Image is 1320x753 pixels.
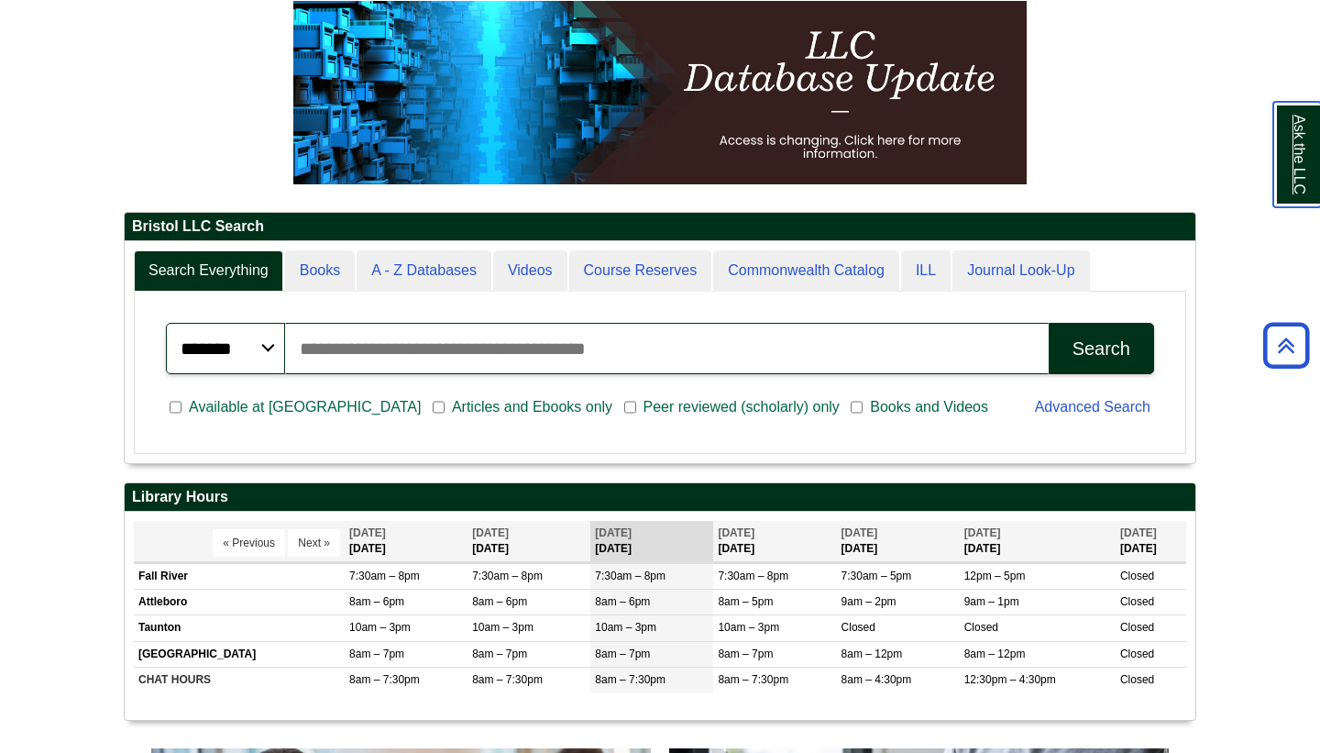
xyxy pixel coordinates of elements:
th: [DATE] [467,521,590,562]
span: [DATE] [472,526,509,539]
a: Books [285,250,355,292]
th: [DATE] [345,521,467,562]
td: Taunton [134,615,345,641]
span: 8am – 6pm [595,595,650,608]
th: [DATE] [960,521,1116,562]
button: Search [1049,323,1154,374]
td: CHAT HOURS [134,667,345,692]
td: [GEOGRAPHIC_DATA] [134,641,345,667]
th: [DATE] [713,521,836,562]
span: Closed [1120,570,1154,582]
span: 10am – 3pm [595,621,656,634]
input: Available at [GEOGRAPHIC_DATA] [170,399,181,415]
span: 7:30am – 8pm [595,570,665,582]
span: Closed [964,621,998,634]
span: [DATE] [841,526,878,539]
span: 7:30am – 8pm [718,570,788,582]
span: 8am – 7:30pm [349,673,420,686]
a: Advanced Search [1035,399,1150,415]
span: 10am – 3pm [718,621,779,634]
span: 9am – 2pm [841,595,896,608]
span: Books and Videos [863,396,995,418]
div: Search [1072,338,1130,360]
span: [DATE] [1120,526,1157,539]
input: Peer reviewed (scholarly) only [624,399,636,415]
a: Back to Top [1257,333,1315,358]
h2: Library Hours [125,483,1195,512]
span: [DATE] [349,526,386,539]
span: 8am – 12pm [964,648,1026,660]
span: 12pm – 5pm [964,570,1026,582]
span: Closed [1120,621,1154,634]
span: 10am – 3pm [472,621,533,634]
a: Commonwealth Catalog [713,250,899,292]
a: A - Z Databases [357,250,491,292]
button: Next » [288,529,340,557]
a: Search Everything [134,250,283,292]
h2: Bristol LLC Search [125,213,1195,241]
span: [DATE] [595,526,632,539]
span: 8am – 7:30pm [472,673,543,686]
span: 8am – 7pm [349,648,404,660]
span: 8am – 6pm [349,595,404,608]
span: 8am – 6pm [472,595,527,608]
span: 8am – 7:30pm [718,673,788,686]
span: 7:30am – 8pm [472,570,543,582]
td: Attleboro [134,590,345,615]
th: [DATE] [1116,521,1186,562]
button: « Previous [213,529,285,557]
a: Videos [493,250,567,292]
img: HTML tutorial [293,1,1027,184]
span: Available at [GEOGRAPHIC_DATA] [181,396,428,418]
span: 8am – 7pm [472,648,527,660]
input: Articles and Ebooks only [433,399,445,415]
span: 8am – 12pm [841,648,903,660]
span: 7:30am – 8pm [349,570,420,582]
span: Closed [1120,595,1154,608]
span: Closed [1120,648,1154,660]
span: 8am – 5pm [718,595,773,608]
span: Closed [841,621,875,634]
span: [DATE] [718,526,754,539]
span: [DATE] [964,526,1001,539]
span: 9am – 1pm [964,595,1019,608]
span: 10am – 3pm [349,621,411,634]
span: 8am – 7pm [595,648,650,660]
td: Fall River [134,564,345,590]
a: Journal Look-Up [952,250,1089,292]
th: [DATE] [837,521,960,562]
th: [DATE] [590,521,713,562]
a: ILL [901,250,951,292]
span: 8am – 7pm [718,648,773,660]
span: 8am – 4:30pm [841,673,912,686]
a: Course Reserves [569,250,712,292]
span: Peer reviewed (scholarly) only [636,396,847,418]
span: 7:30am – 5pm [841,570,912,582]
span: 12:30pm – 4:30pm [964,673,1056,686]
span: Closed [1120,673,1154,686]
input: Books and Videos [851,399,863,415]
span: 8am – 7:30pm [595,673,665,686]
span: Articles and Ebooks only [445,396,620,418]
